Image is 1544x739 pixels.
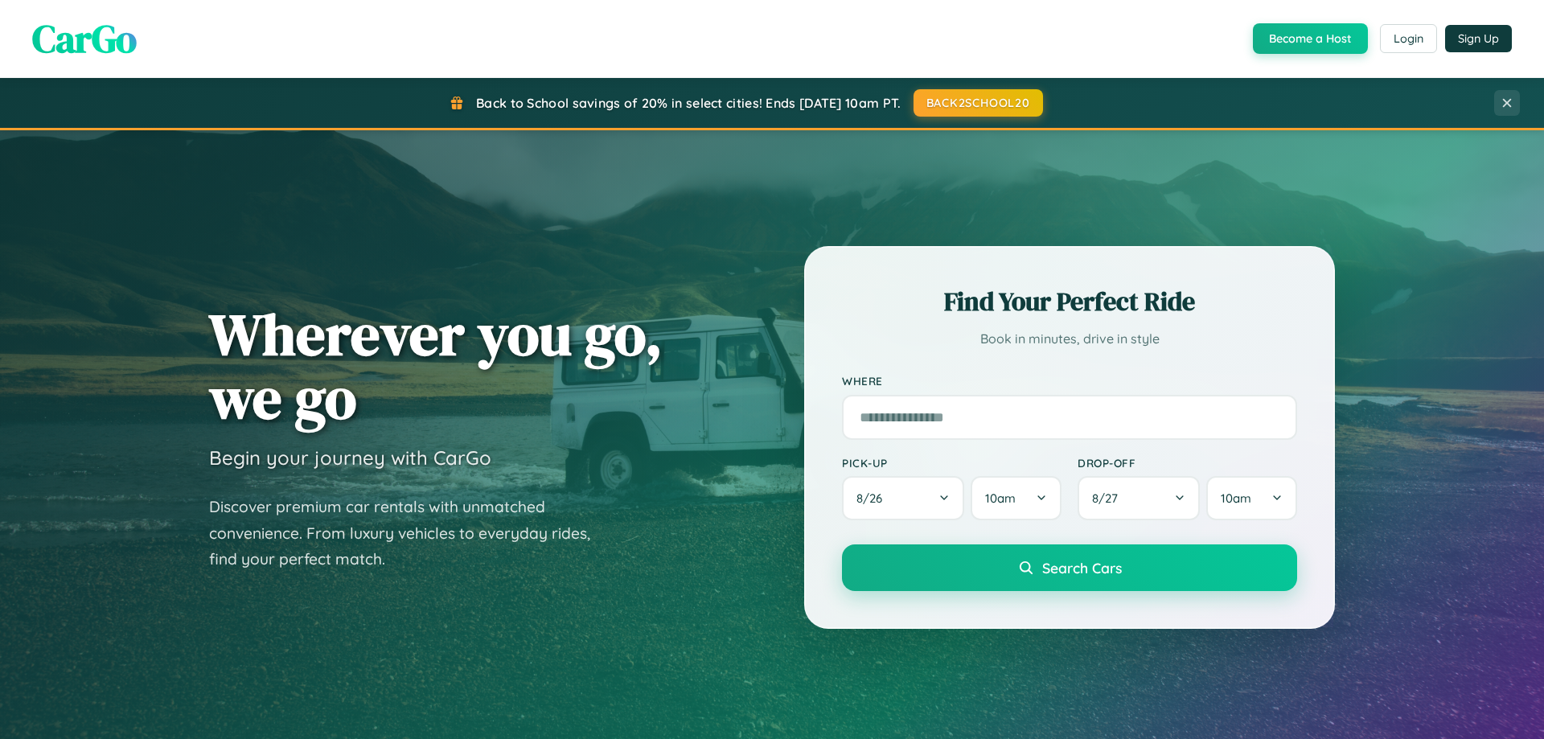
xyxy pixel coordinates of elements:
button: 8/26 [842,476,964,520]
label: Pick-up [842,456,1061,470]
span: 10am [1221,491,1251,506]
span: CarGo [32,12,137,65]
button: Become a Host [1253,23,1368,54]
span: Back to School savings of 20% in select cities! Ends [DATE] 10am PT. [476,95,901,111]
button: 8/27 [1078,476,1200,520]
span: 8 / 26 [856,491,890,506]
span: 8 / 27 [1092,491,1126,506]
h3: Begin your journey with CarGo [209,445,491,470]
button: BACK2SCHOOL20 [914,89,1043,117]
span: Search Cars [1042,559,1122,577]
label: Drop-off [1078,456,1297,470]
button: Login [1380,24,1437,53]
p: Book in minutes, drive in style [842,327,1297,351]
p: Discover premium car rentals with unmatched convenience. From luxury vehicles to everyday rides, ... [209,494,611,573]
span: 10am [985,491,1016,506]
button: 10am [1206,476,1297,520]
h2: Find Your Perfect Ride [842,284,1297,319]
button: 10am [971,476,1061,520]
button: Search Cars [842,544,1297,591]
h1: Wherever you go, we go [209,302,663,429]
label: Where [842,375,1297,388]
button: Sign Up [1445,25,1512,52]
